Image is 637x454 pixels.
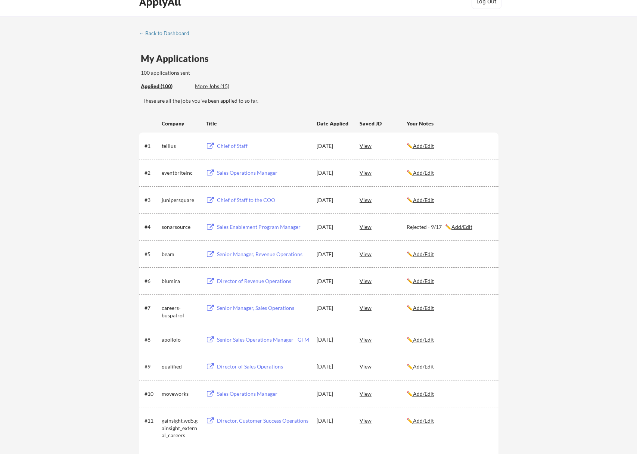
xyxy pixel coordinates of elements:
[317,142,349,150] div: [DATE]
[139,30,195,38] a: ← Back to Dashboard
[413,170,434,176] u: Add/Edit
[317,223,349,231] div: [DATE]
[217,336,310,343] div: Senior Sales Operations Manager - GTM
[162,390,199,398] div: moveworks
[162,142,199,150] div: tellius
[217,142,310,150] div: Chief of Staff
[360,274,407,287] div: View
[317,304,349,312] div: [DATE]
[413,391,434,397] u: Add/Edit
[145,169,159,177] div: #2
[407,417,492,425] div: ✏️
[162,120,199,127] div: Company
[360,220,407,233] div: View
[217,223,310,231] div: Sales Enablement Program Manager
[360,116,407,130] div: Saved JD
[145,142,159,150] div: #1
[317,336,349,343] div: [DATE]
[139,31,195,36] div: ← Back to Dashboard
[413,305,434,311] u: Add/Edit
[162,336,199,343] div: apolloio
[407,390,492,398] div: ✏️
[162,277,199,285] div: blumira
[413,251,434,257] u: Add/Edit
[317,363,349,370] div: [DATE]
[407,196,492,204] div: ✏️
[407,363,492,370] div: ✏️
[407,304,492,312] div: ✏️
[451,224,472,230] u: Add/Edit
[162,304,199,319] div: careers-buspatrol
[407,223,492,231] div: Rejected - 9/17 ✏️
[360,193,407,206] div: View
[145,390,159,398] div: #10
[413,363,434,370] u: Add/Edit
[317,120,349,127] div: Date Applied
[195,83,250,90] div: More Jobs (15)
[317,390,349,398] div: [DATE]
[217,169,310,177] div: Sales Operations Manager
[413,197,434,203] u: Add/Edit
[360,414,407,427] div: View
[317,417,349,425] div: [DATE]
[317,169,349,177] div: [DATE]
[407,251,492,258] div: ✏️
[141,69,285,77] div: 100 applications sent
[141,83,189,90] div: These are all the jobs you've been applied to so far.
[317,277,349,285] div: [DATE]
[162,417,199,439] div: gainsight.wd5.gainsight_external_careers
[143,97,498,105] div: These are all the jobs you've been applied to so far.
[360,301,407,314] div: View
[413,417,434,424] u: Add/Edit
[162,223,199,231] div: sonarsource
[407,277,492,285] div: ✏️
[217,390,310,398] div: Sales Operations Manager
[360,247,407,261] div: View
[145,417,159,425] div: #11
[407,169,492,177] div: ✏️
[145,304,159,312] div: #7
[162,169,199,177] div: eventbriteinc
[217,277,310,285] div: Director of Revenue Operations
[145,363,159,370] div: #9
[145,336,159,343] div: #8
[317,196,349,204] div: [DATE]
[317,251,349,258] div: [DATE]
[217,417,310,425] div: Director, Customer Success Operations
[217,363,310,370] div: Director of Sales Operations
[413,143,434,149] u: Add/Edit
[407,142,492,150] div: ✏️
[360,139,407,152] div: View
[360,333,407,346] div: View
[162,251,199,258] div: beam
[217,251,310,258] div: Senior Manager, Revenue Operations
[360,387,407,400] div: View
[145,196,159,204] div: #3
[141,83,189,90] div: Applied (100)
[217,304,310,312] div: Senior Manager, Sales Operations
[407,336,492,343] div: ✏️
[162,363,199,370] div: qualified
[413,278,434,284] u: Add/Edit
[407,120,492,127] div: Your Notes
[360,360,407,373] div: View
[217,196,310,204] div: Chief of Staff to the COO
[195,83,250,90] div: These are job applications we think you'd be a good fit for, but couldn't apply you to automatica...
[145,277,159,285] div: #6
[360,166,407,179] div: View
[162,196,199,204] div: junipersquare
[206,120,310,127] div: Title
[145,251,159,258] div: #5
[413,336,434,343] u: Add/Edit
[141,54,215,63] div: My Applications
[145,223,159,231] div: #4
